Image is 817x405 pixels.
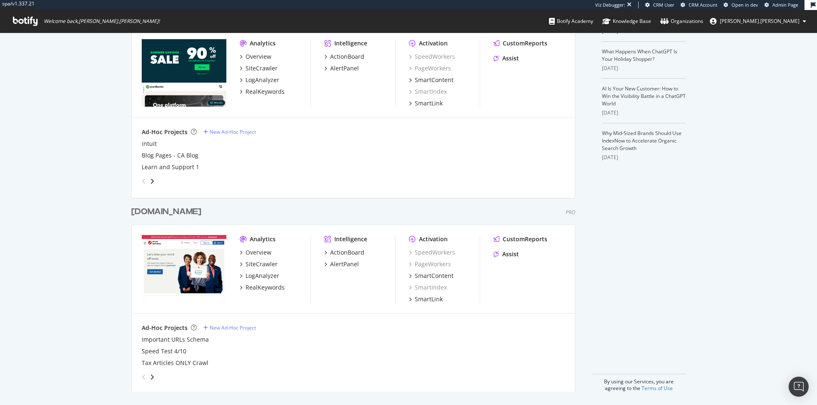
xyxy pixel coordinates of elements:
[653,2,674,8] span: CRM User
[203,128,256,135] a: New Ad-Hoc Project
[330,260,359,268] div: AlertPanel
[334,39,367,47] div: Intelligence
[409,260,451,268] a: PageWorkers
[602,85,686,107] a: AI Is Your New Customer: How to Win the Visibility Battle in a ChatGPT World
[602,130,682,152] a: Why Mid-Sized Brands Should Use IndexNow to Accelerate Organic Search Growth
[409,87,447,96] a: SmartIndex
[494,235,547,243] a: CustomReports
[566,209,575,216] div: Pro
[591,374,686,392] div: By using our Services, you are agreeing to the
[419,235,448,243] div: Activation
[409,52,455,61] a: SpeedWorkers
[720,17,799,25] span: ryan.flanagan
[549,10,593,32] a: Botify Academy
[494,250,519,258] a: Assist
[203,324,256,331] a: New Ad-Hoc Project
[240,272,279,280] a: LogAnalyzer
[324,248,364,257] a: ActionBoard
[660,10,703,32] a: Organizations
[494,54,519,62] a: Assist
[602,17,651,25] div: Knowledge Base
[142,359,208,367] a: Tax Articles ONLY Crawl
[149,177,155,185] div: angle-right
[764,2,798,8] a: Admin Page
[503,235,547,243] div: CustomReports
[142,39,226,107] img: quickbooks.intuit.com
[240,52,271,61] a: Overview
[142,347,186,355] a: Speed Test 4/10
[409,99,443,107] a: SmartLink
[324,260,359,268] a: AlertPanel
[138,370,149,384] div: angle-left
[689,2,717,8] span: CRM Account
[246,52,271,61] div: Overview
[142,235,226,302] img: turbotax.intuit.com
[210,128,256,135] div: New Ad-Hoc Project
[549,17,593,25] div: Botify Academy
[246,76,279,84] div: LogAnalyzer
[419,39,448,47] div: Activation
[415,76,454,84] div: SmartContent
[502,54,519,62] div: Assist
[324,64,359,72] a: AlertPanel
[602,48,677,62] a: What Happens When ChatGPT Is Your Holiday Shopper?
[240,87,285,96] a: RealKeywords
[409,64,451,72] a: PageWorkers
[246,248,271,257] div: Overview
[131,206,205,218] a: [DOMAIN_NAME]
[409,248,455,257] a: SpeedWorkers
[149,373,155,381] div: angle-right
[334,235,367,243] div: Intelligence
[703,15,813,28] button: [PERSON_NAME].[PERSON_NAME]
[142,140,157,148] a: intuit
[142,128,188,136] div: Ad-Hoc Projects
[409,76,454,84] a: SmartContent
[142,151,198,160] a: Blog Pages - CA Blog
[602,154,686,161] div: [DATE]
[240,248,271,257] a: Overview
[44,18,160,25] span: Welcome back, [PERSON_NAME].[PERSON_NAME] !
[240,283,285,292] a: RealKeywords
[240,76,279,84] a: LogAnalyzer
[660,17,703,25] div: Organizations
[772,2,798,8] span: Admin Page
[409,283,447,292] a: SmartIndex
[724,2,758,8] a: Open in dev
[503,39,547,47] div: CustomReports
[681,2,717,8] a: CRM Account
[240,260,278,268] a: SiteCrawler
[645,2,674,8] a: CRM User
[415,99,443,107] div: SmartLink
[602,109,686,117] div: [DATE]
[415,295,443,303] div: SmartLink
[210,324,256,331] div: New Ad-Hoc Project
[142,335,209,344] a: Important URLs Schema
[246,64,278,72] div: SiteCrawler
[642,385,673,392] a: Terms of Use
[502,250,519,258] div: Assist
[142,163,199,171] div: Learn and Support 1
[409,272,454,280] a: SmartContent
[246,272,279,280] div: LogAnalyzer
[246,87,285,96] div: RealKeywords
[789,377,809,397] div: Open Intercom Messenger
[330,64,359,72] div: AlertPanel
[595,2,625,8] div: Viz Debugger:
[250,39,276,47] div: Analytics
[324,52,364,61] a: ActionBoard
[732,2,758,8] span: Open in dev
[415,272,454,280] div: SmartContent
[409,295,443,303] a: SmartLink
[494,39,547,47] a: CustomReports
[142,324,188,332] div: Ad-Hoc Projects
